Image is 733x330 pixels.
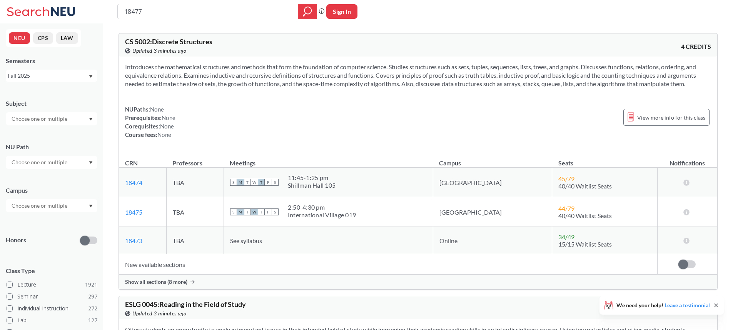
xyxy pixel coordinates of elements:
[251,208,258,215] span: W
[244,179,251,186] span: T
[124,5,292,18] input: Class, professor, course number, "phrase"
[298,4,317,19] div: magnifying glass
[8,114,72,123] input: Choose one or multiple
[6,99,97,108] div: Subject
[132,47,187,55] span: Updated 3 minutes ago
[6,186,97,195] div: Campus
[6,199,97,212] div: Dropdown arrow
[6,236,26,245] p: Honors
[132,309,187,318] span: Updated 3 minutes ago
[288,174,336,182] div: 11:45 - 1:25 pm
[7,303,97,313] label: Individual Instruction
[616,303,710,308] span: We need your help!
[237,208,244,215] span: M
[85,280,97,289] span: 1921
[558,175,574,182] span: 45 / 79
[88,304,97,313] span: 272
[665,302,710,308] a: Leave a testimonial
[237,179,244,186] span: M
[7,292,97,302] label: Seminar
[166,197,224,227] td: TBA
[303,6,312,17] svg: magnifying glass
[558,233,574,240] span: 34 / 49
[6,156,97,169] div: Dropdown arrow
[89,75,93,78] svg: Dropdown arrow
[230,179,237,186] span: S
[166,227,224,254] td: TBA
[157,131,171,138] span: None
[8,72,88,80] div: Fall 2025
[326,4,357,19] button: Sign In
[552,151,657,168] th: Seats
[33,32,53,44] button: CPS
[125,179,142,186] a: 18474
[258,208,265,215] span: T
[558,205,574,212] span: 44 / 79
[166,151,224,168] th: Professors
[8,158,72,167] input: Choose one or multiple
[125,208,142,216] a: 18475
[258,179,265,186] span: T
[288,182,336,189] div: Shillman Hall 105
[657,151,717,168] th: Notifications
[6,57,97,65] div: Semesters
[89,118,93,121] svg: Dropdown arrow
[558,240,612,248] span: 15/15 Waitlist Seats
[6,112,97,125] div: Dropdown arrow
[7,315,97,325] label: Lab
[150,106,164,113] span: None
[288,203,356,211] div: 2:50 - 4:30 pm
[288,211,356,219] div: International Village 019
[7,280,97,290] label: Lecture
[125,105,175,139] div: NUPaths: Prerequisites: Corequisites: Course fees:
[8,201,72,210] input: Choose one or multiple
[9,32,30,44] button: NEU
[125,237,142,244] a: 18473
[119,254,657,275] td: New available sections
[125,37,212,46] span: CS 5002 : Discrete Structures
[433,227,552,254] td: Online
[166,168,224,197] td: TBA
[125,63,711,88] section: Introduces the mathematical structures and methods that form the foundation of computer science. ...
[125,278,187,285] span: Show all sections (8 more)
[160,123,174,130] span: None
[56,32,78,44] button: LAW
[637,113,705,122] span: View more info for this class
[558,212,612,219] span: 40/40 Waitlist Seats
[125,159,138,167] div: CRN
[6,70,97,82] div: Fall 2025Dropdown arrow
[244,208,251,215] span: T
[558,182,612,190] span: 40/40 Waitlist Seats
[230,237,262,244] span: See syllabus
[6,267,97,275] span: Class Type
[433,197,552,227] td: [GEOGRAPHIC_DATA]
[251,179,258,186] span: W
[162,114,175,121] span: None
[6,143,97,151] div: NU Path
[88,292,97,301] span: 297
[119,275,717,289] div: Show all sections (8 more)
[88,316,97,325] span: 127
[272,208,279,215] span: S
[224,151,433,168] th: Meetings
[433,151,552,168] th: Campus
[265,179,272,186] span: F
[265,208,272,215] span: F
[681,42,711,51] span: 4 CREDITS
[125,300,246,308] span: ESLG 0045 : Reading in the Field of Study
[89,205,93,208] svg: Dropdown arrow
[230,208,237,215] span: S
[433,168,552,197] td: [GEOGRAPHIC_DATA]
[272,179,279,186] span: S
[89,161,93,164] svg: Dropdown arrow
